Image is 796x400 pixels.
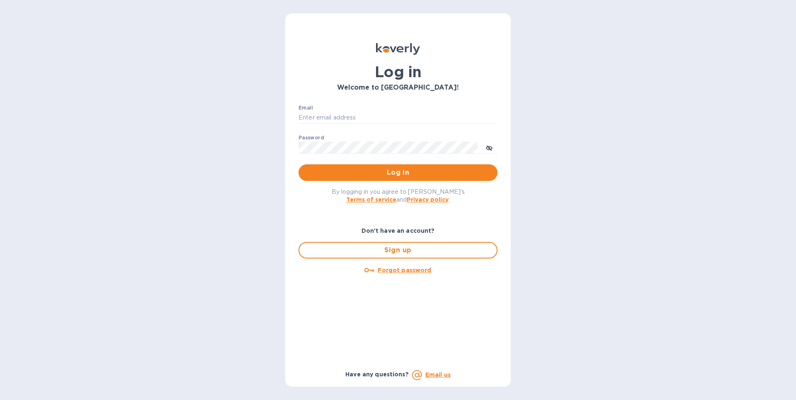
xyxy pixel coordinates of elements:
span: By logging in you agree to [PERSON_NAME]'s and . [332,188,465,203]
span: Sign up [306,245,490,255]
b: Have any questions? [345,371,409,378]
button: Sign up [298,242,498,259]
a: Terms of service [346,196,396,203]
h1: Log in [298,63,498,80]
button: toggle password visibility [481,139,498,156]
h3: Welcome to [GEOGRAPHIC_DATA]! [298,84,498,92]
button: Log in [298,164,498,181]
b: Don't have an account? [362,227,435,234]
span: Log in [305,168,491,178]
a: Email us [425,371,451,378]
u: Forgot password [378,267,431,273]
img: Koverly [376,43,420,55]
label: Email [298,105,313,110]
a: Privacy policy [407,196,449,203]
label: Password [298,135,324,140]
input: Enter email address [298,112,498,124]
